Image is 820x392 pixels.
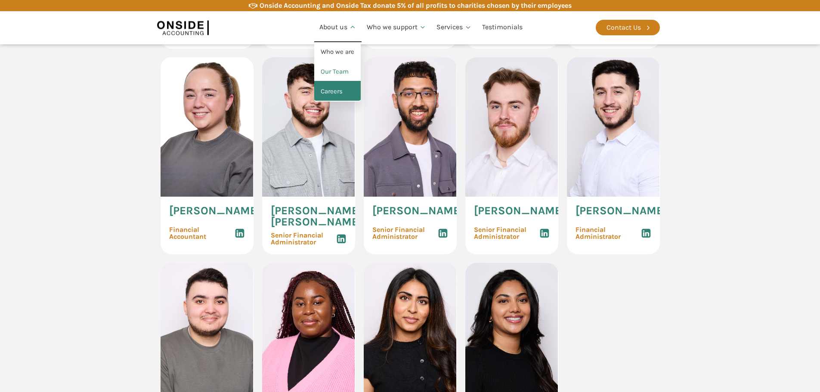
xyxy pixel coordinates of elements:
span: [PERSON_NAME] [576,205,667,216]
span: [PERSON_NAME] [169,205,260,216]
a: Testimonials [477,13,528,42]
a: Our Team [314,62,361,82]
a: Who we are [314,42,361,62]
div: Contact Us [606,22,641,33]
span: [PERSON_NAME] [474,205,565,216]
span: Financial Accountant [169,226,235,240]
span: Senior Financial Administrator [271,232,336,246]
a: Who we support [362,13,432,42]
img: Onside Accounting [157,18,209,37]
a: Careers [314,82,361,102]
span: [PERSON_NAME] [PERSON_NAME] [271,205,362,228]
a: Contact Us [596,20,660,35]
span: [PERSON_NAME] [372,205,464,216]
a: About us [314,13,362,42]
span: Senior Financial Administrator [372,226,438,240]
span: Senior Financial Administrator [474,226,539,240]
a: Services [431,13,477,42]
span: Financial Administrator [576,226,641,240]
